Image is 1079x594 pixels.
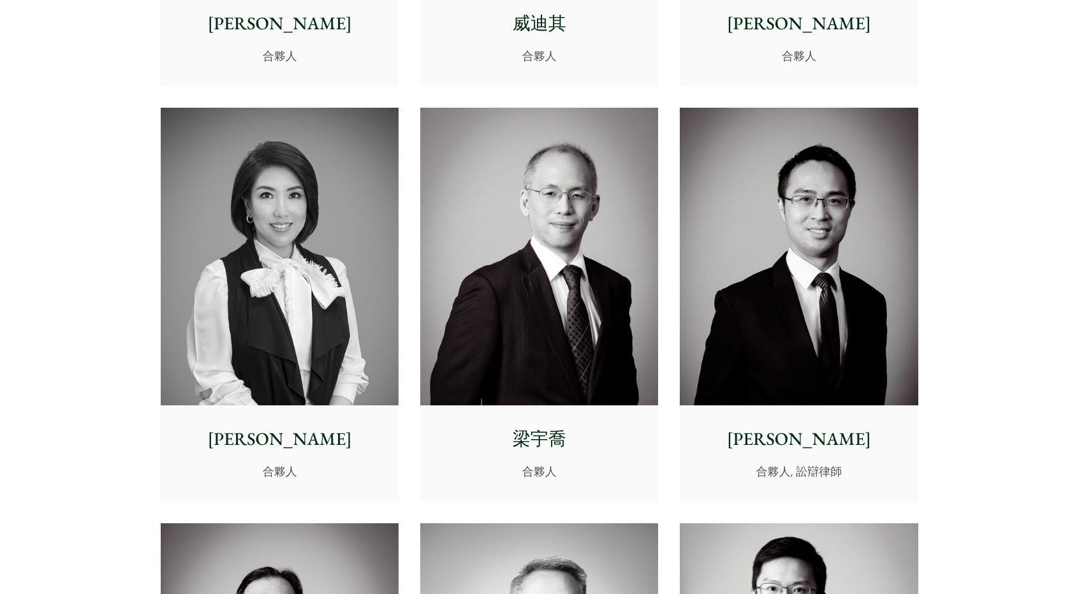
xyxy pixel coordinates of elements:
[171,426,388,453] p: [PERSON_NAME]
[680,108,918,502] a: [PERSON_NAME] 合夥人, 訟辯律師
[430,47,648,64] p: 合夥人
[690,426,907,453] p: [PERSON_NAME]
[171,463,388,480] p: 合夥人
[161,108,399,502] a: [PERSON_NAME] 合夥人
[690,47,907,64] p: 合夥人
[420,108,658,502] a: 梁宇喬 合夥人
[171,47,388,64] p: 合夥人
[430,10,648,37] p: 威迪其
[171,10,388,37] p: [PERSON_NAME]
[690,463,907,480] p: 合夥人, 訟辯律師
[690,10,907,37] p: [PERSON_NAME]
[430,426,648,453] p: 梁宇喬
[430,463,648,480] p: 合夥人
